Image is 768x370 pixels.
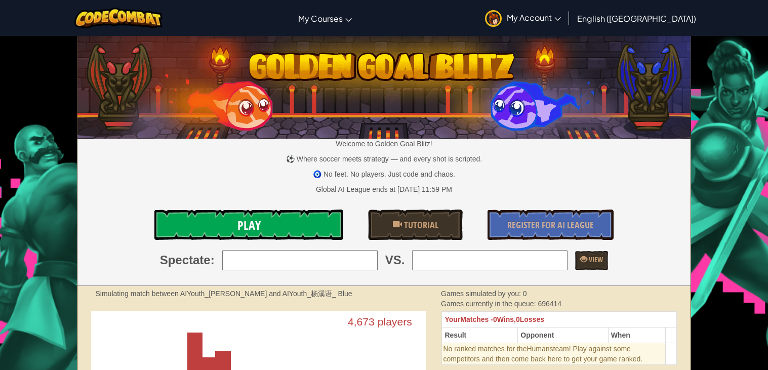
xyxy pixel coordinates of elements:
[443,345,527,353] span: No ranked matches for the
[507,12,561,23] span: My Account
[211,252,215,269] span: :
[441,290,523,298] span: Games simulated by you:
[488,210,613,240] a: Register for AI League
[444,315,460,323] span: Your
[368,210,462,240] a: Tutorial
[577,13,696,24] span: English ([GEOGRAPHIC_DATA])
[460,315,493,323] span: Matches -
[485,10,502,27] img: avatar
[608,327,666,343] th: When
[77,169,691,179] p: 🧿 No feet. No players. Just code and chaos.
[442,327,505,343] th: Result
[77,139,691,149] p: Welcome to Golden Goal Blitz!
[507,219,594,231] span: Register for AI League
[402,219,438,231] span: Tutorial
[96,290,352,298] strong: Simulating match between AIYouth_[PERSON_NAME] and AIYouth_杨溪语_ Blue
[293,5,357,32] a: My Courses
[74,8,163,28] img: CodeCombat logo
[385,252,405,269] span: VS.
[538,300,561,308] span: 696414
[77,32,691,139] img: Golden Goal
[572,5,701,32] a: English ([GEOGRAPHIC_DATA])
[497,315,516,323] span: Wins,
[316,184,452,194] div: Global AI League ends at [DATE] 11:59 PM
[480,2,566,34] a: My Account
[77,154,691,164] p: ⚽ Where soccer meets strategy — and every shot is scripted.
[160,252,211,269] span: Spectate
[441,300,538,308] span: Games currently in the queue:
[348,316,412,328] text: 4,673 players
[442,343,666,365] td: Humans
[523,290,527,298] span: 0
[518,327,608,343] th: Opponent
[587,255,603,264] span: View
[520,315,544,323] span: Losses
[237,217,261,233] span: Play
[298,13,343,24] span: My Courses
[442,312,677,327] th: 0 0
